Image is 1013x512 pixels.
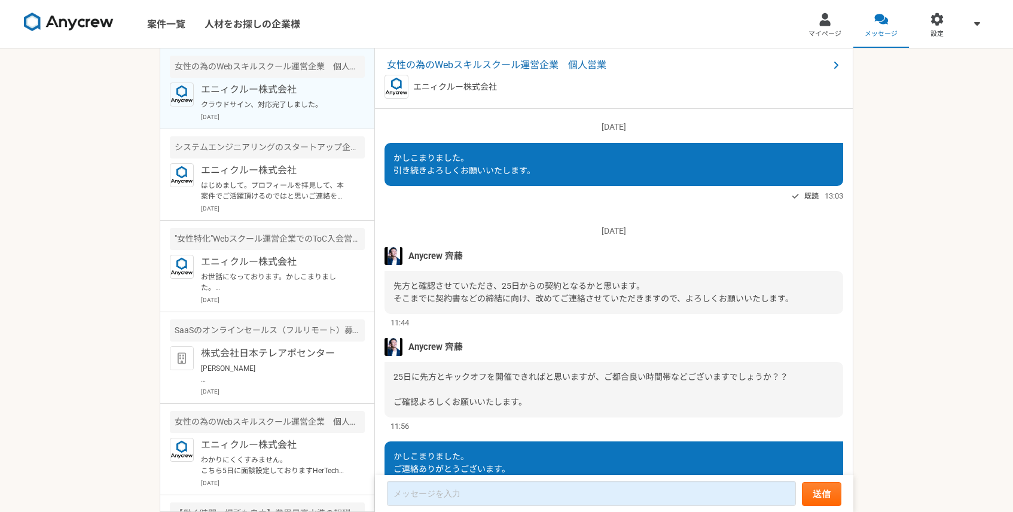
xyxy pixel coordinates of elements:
[865,29,898,39] span: メッセージ
[170,438,194,462] img: logo_text_blue_01.png
[802,482,841,506] button: 送信
[170,228,365,250] div: "女性特化"Webスクール運営企業でのToC入会営業（フルリモート可）
[385,225,843,237] p: [DATE]
[201,479,365,487] p: [DATE]
[170,56,365,78] div: 女性の為のWebスキルスクール運営企業 個人営業
[201,99,349,110] p: クラウドサイン、対応完了しました。
[808,29,841,39] span: マイページ
[393,372,788,407] span: 25日に先方とキックオフを開催できればと思いますが、ご都合良い時間帯などございますでしょうか？？ ご確認よろしくお願いいたします。
[201,295,365,304] p: [DATE]
[170,163,194,187] img: logo_text_blue_01.png
[201,83,349,97] p: エニィクルー株式会社
[930,29,944,39] span: 設定
[390,420,409,432] span: 11:56
[170,411,365,433] div: 女性の為のWebスキルスクール運営企業 個人営業（フルリモート）
[201,204,365,213] p: [DATE]
[170,255,194,279] img: logo_text_blue_01.png
[804,189,819,203] span: 既読
[390,317,409,328] span: 11:44
[170,346,194,370] img: default_org_logo-42cde973f59100197ec2c8e796e4974ac8490bb5b08a0eb061ff975e4574aa76.png
[201,455,349,476] p: わかりにくくすみません。 こちら5日に面談設定しておりますHerTech様となります。 ご確認よろしくお願いいたします。
[170,83,194,106] img: logo_text_blue_01.png
[385,338,402,356] img: S__5267474.jpg
[408,249,463,263] span: Anycrew 齊藤
[825,190,843,202] span: 13:03
[413,81,497,93] p: エニィクルー株式会社
[385,75,408,99] img: logo_text_blue_01.png
[385,247,402,265] img: S__5267474.jpg
[201,438,349,452] p: エニィクルー株式会社
[201,346,349,361] p: 株式会社日本テレアポセンター
[201,387,365,396] p: [DATE]
[385,121,843,133] p: [DATE]
[170,136,365,159] div: システムエンジニアリングのスタートアップ企業 生成AIの新規事業のセールスを募集
[387,58,829,72] span: 女性の為のWebスキルスクール運営企業 個人営業
[393,452,518,511] span: かしこまりました。 ご連絡ありがとうございます。 25日、終日可能です。 調整よろしくお願いいたします。
[201,363,349,385] p: [PERSON_NAME] お世話になっております。 再度ご予約をいただきありがとうございます。 [DATE] 15:30 - 16:00にてご予約を確認いたしました。 メールアドレスへGoog...
[170,319,365,342] div: SaaSのオンラインセールス（フルリモート）募集
[393,281,794,303] span: 先方と確認させていただき、25日からの契約となるかと思います。 そこまでに契約書などの締結に向け、改めてご連絡させていただきますので、よろしくお願いいたします。
[201,272,349,293] p: お世話になっております。かしこまりました。 気になる案件等ございましたらお気軽にご連絡ください。 引き続きよろしくお願い致します。
[201,255,349,269] p: エニィクルー株式会社
[201,180,349,202] p: はじめまして。プロフィールを拝見して、本案件でご活躍頂けるのではと思いご連絡を差し上げました。 案件ページの内容をご確認頂き、もし条件など合致されるようでしたら是非詳細をご案内できればと思います...
[201,112,365,121] p: [DATE]
[24,13,114,32] img: 8DqYSo04kwAAAAASUVORK5CYII=
[408,340,463,353] span: Anycrew 齊藤
[393,153,535,175] span: かしこまりました。 引き続きよろしくお願いいたします。
[201,163,349,178] p: エニィクルー株式会社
